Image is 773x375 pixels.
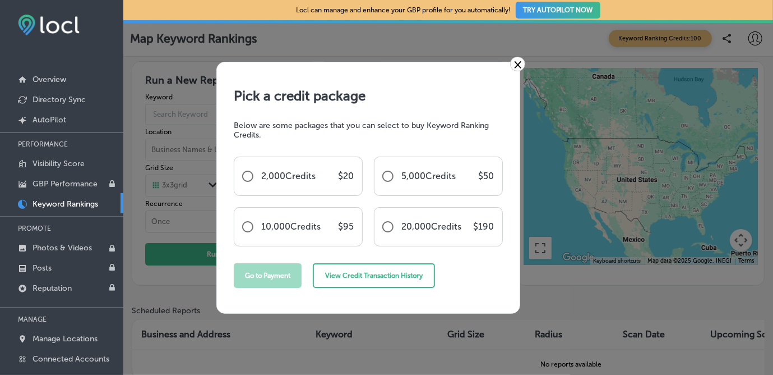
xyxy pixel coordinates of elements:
p: 20,000 Credits [401,221,461,232]
p: AutoPilot [33,115,66,125]
p: Connected Accounts [33,354,109,364]
button: View Credit Transaction History [313,263,435,288]
p: Reputation [33,283,72,293]
p: Below are some packages that you can select to buy Keyword Ranking Credits. [234,121,503,140]
p: Directory Sync [33,95,86,104]
p: GBP Performance [33,179,98,189]
p: $ 50 [478,171,494,181]
p: 10,000 Credits [261,221,321,232]
p: 2,000 Credits [261,171,316,181]
button: Go to Payment [234,263,302,288]
p: Posts [33,263,52,273]
p: $ 95 [338,221,354,232]
p: Keyword Rankings [33,199,98,209]
p: $ 190 [473,221,494,232]
h1: Pick a credit package [234,88,503,104]
p: 5,000 Credits [401,171,456,181]
p: Overview [33,75,66,84]
p: Manage Locations [33,334,98,344]
p: Visibility Score [33,159,85,168]
p: $ 20 [338,171,354,181]
a: × [510,57,525,71]
button: TRY AUTOPILOT NOW [516,2,600,19]
img: fda3e92497d09a02dc62c9cd864e3231.png [18,15,80,35]
p: Photos & Videos [33,243,92,253]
